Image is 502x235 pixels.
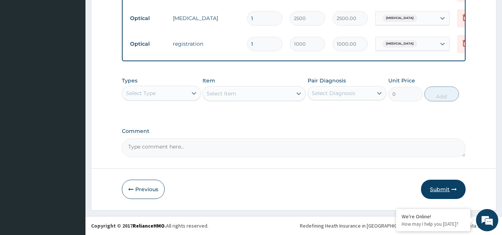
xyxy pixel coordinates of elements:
[421,180,466,199] button: Submit
[402,213,465,220] div: We're Online!
[122,78,137,84] label: Types
[308,77,346,84] label: Pair Diagnosis
[14,37,30,56] img: d_794563401_company_1708531726252_794563401
[122,180,165,199] button: Previous
[382,40,417,48] span: [MEDICAL_DATA]
[91,222,166,229] strong: Copyright © 2017 .
[300,222,496,229] div: Redefining Heath Insurance in [GEOGRAPHIC_DATA] using Telemedicine and Data Science!
[122,4,140,22] div: Minimize live chat window
[85,216,502,235] footer: All rights reserved.
[39,42,125,51] div: Chat with us now
[424,87,459,101] button: Add
[382,14,417,22] span: [MEDICAL_DATA]
[133,222,165,229] a: RelianceHMO
[126,37,169,51] td: Optical
[4,156,142,182] textarea: Type your message and hit 'Enter'
[169,36,243,51] td: registration
[203,77,215,84] label: Item
[402,221,465,227] p: How may I help you today?
[122,128,466,134] label: Comment
[388,77,415,84] label: Unit Price
[43,70,103,145] span: We're online!
[126,89,156,97] div: Select Type
[169,11,243,26] td: [MEDICAL_DATA]
[312,89,355,97] div: Select Diagnosis
[126,12,169,25] td: Optical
